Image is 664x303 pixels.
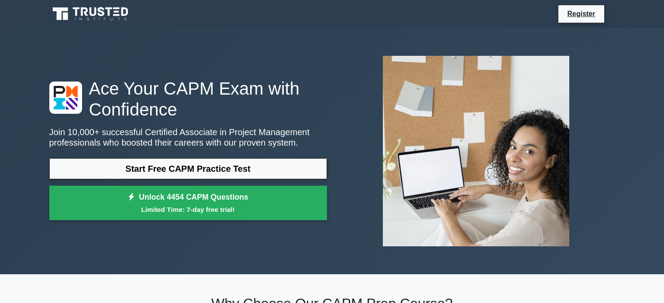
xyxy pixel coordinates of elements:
[49,127,327,148] p: Join 10,000+ successful Certified Associate in Project Management professionals who boosted their...
[49,158,327,179] a: Start Free CAPM Practice Test
[60,204,316,214] small: Limited Time: 7-day free trial!
[49,78,327,120] h1: Ace Your CAPM Exam with Confidence
[562,8,600,19] a: Register
[49,186,327,221] a: Unlock 4454 CAPM QuestionsLimited Time: 7-day free trial!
